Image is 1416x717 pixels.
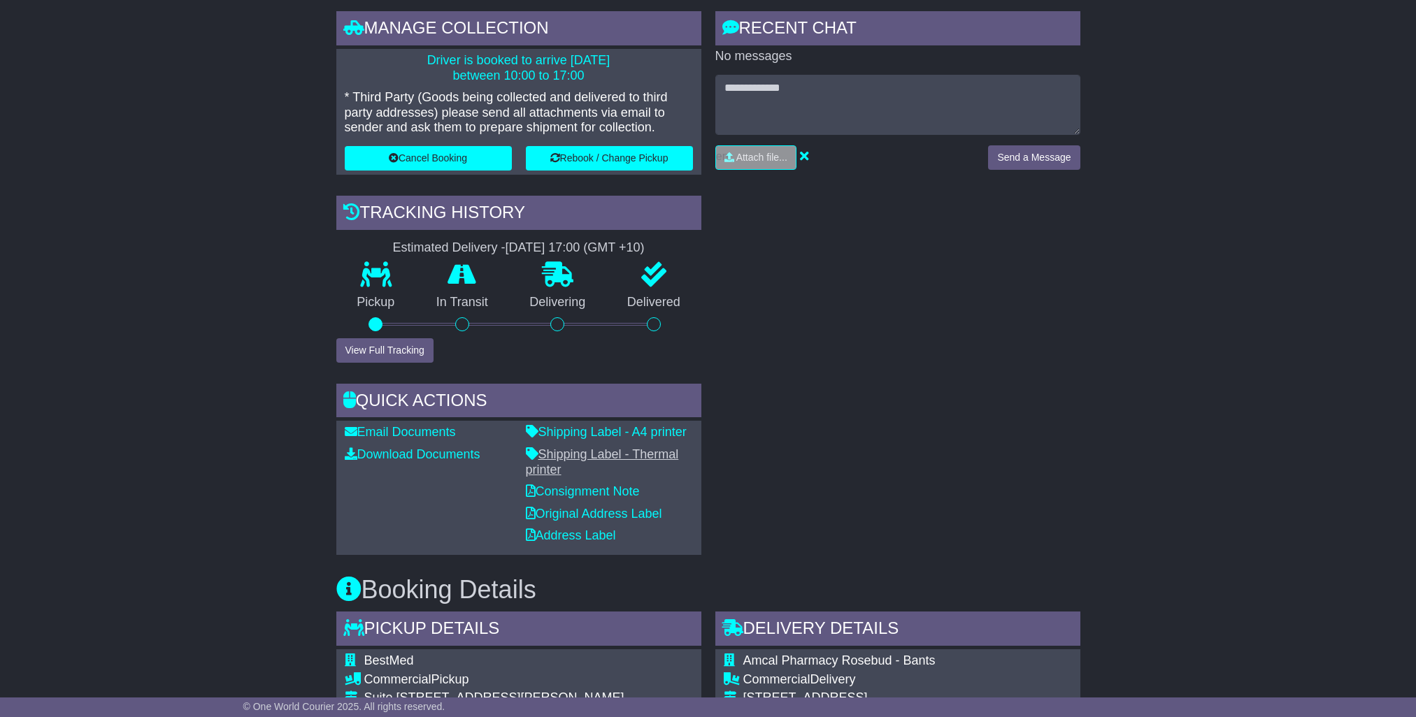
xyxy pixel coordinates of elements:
div: Estimated Delivery - [336,240,701,256]
span: Amcal Pharmacy Rosebud - Bants [743,653,936,667]
span: BestMed [364,653,414,667]
span: Commercial [364,672,431,686]
a: Download Documents [345,447,480,461]
span: Commercial [743,672,810,686]
div: [STREET_ADDRESS] [743,690,957,706]
div: Quick Actions [336,384,701,421]
a: Shipping Label - A4 printer [526,425,687,439]
div: Manage collection [336,11,701,49]
a: Address Label [526,528,616,542]
p: Delivered [606,295,701,310]
h3: Booking Details [336,576,1080,604]
div: Pickup [364,672,681,688]
a: Consignment Note [526,484,640,498]
p: Delivering [509,295,607,310]
button: Rebook / Change Pickup [526,146,693,171]
a: Shipping Label - Thermal printer [526,447,679,477]
div: RECENT CHAT [715,11,1080,49]
button: Send a Message [988,145,1080,170]
button: View Full Tracking [336,338,434,363]
div: Delivery Details [715,611,1080,649]
p: Pickup [336,295,416,310]
button: Cancel Booking [345,146,512,171]
p: In Transit [415,295,509,310]
p: No messages [715,49,1080,64]
p: * Third Party (Goods being collected and delivered to third party addresses) please send all atta... [345,90,693,136]
a: Email Documents [345,425,456,439]
div: Pickup Details [336,611,701,649]
div: Tracking history [336,196,701,233]
a: Original Address Label [526,507,662,521]
div: [DATE] 17:00 (GMT +10) [506,240,645,256]
span: © One World Courier 2025. All rights reserved. [243,701,445,712]
p: Driver is booked to arrive [DATE] between 10:00 to 17:00 [345,53,693,83]
div: Suite [STREET_ADDRESS][PERSON_NAME] [364,690,681,706]
div: Delivery [743,672,957,688]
